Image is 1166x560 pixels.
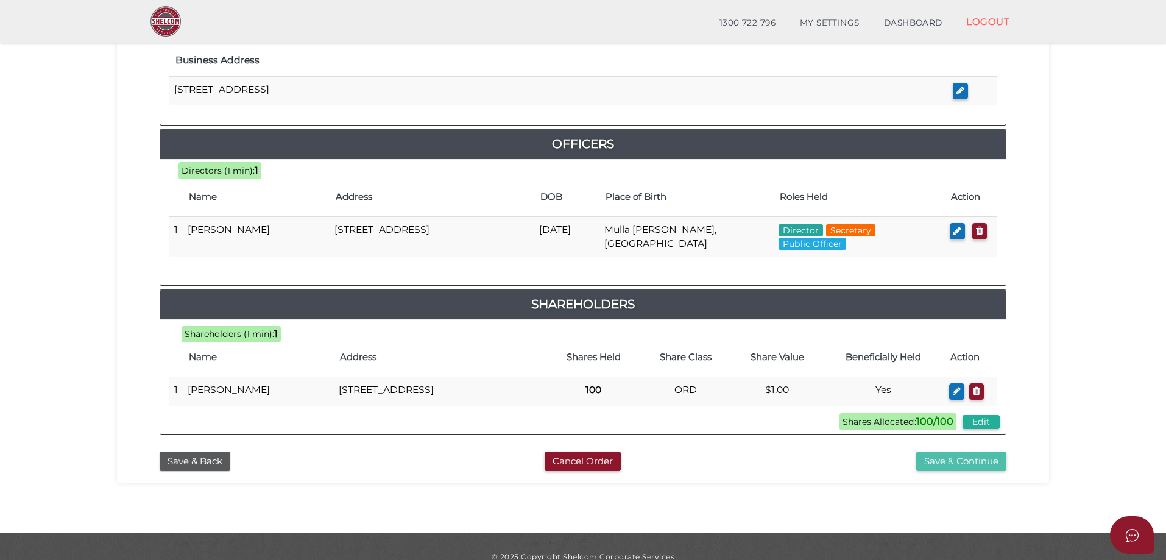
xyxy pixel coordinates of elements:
[738,352,817,363] h4: Share Value
[916,452,1006,472] button: Save & Continue
[829,352,938,363] h4: Beneficially Held
[779,238,846,250] span: Public Officer
[169,377,183,406] td: 1
[183,217,330,257] td: [PERSON_NAME]
[954,9,1022,34] a: LOGOUT
[534,217,599,257] td: [DATE]
[545,452,621,472] button: Cancel Order
[826,224,875,236] span: Secretary
[255,165,258,176] b: 1
[340,352,541,363] h4: Address
[334,377,547,406] td: [STREET_ADDRESS]
[169,77,948,105] td: [STREET_ADDRESS]
[540,192,593,202] h4: DOB
[779,224,823,236] span: Director
[585,384,601,395] b: 100
[963,415,1000,429] button: Edit
[160,134,1006,154] a: Officers
[732,377,823,406] td: $1.00
[182,165,255,176] span: Directors (1 min):
[169,217,183,257] td: 1
[160,294,1006,314] a: Shareholders
[189,192,323,202] h4: Name
[274,328,278,339] b: 1
[916,416,953,427] b: 100/100
[189,352,328,363] h4: Name
[640,377,731,406] td: ORD
[553,352,634,363] h4: Shares Held
[336,192,528,202] h4: Address
[788,11,872,35] a: MY SETTINGS
[839,413,956,430] span: Shares Allocated:
[160,452,230,472] button: Save & Back
[823,377,944,406] td: Yes
[169,44,948,77] th: Business Address
[707,11,788,35] a: 1300 722 796
[183,377,334,406] td: [PERSON_NAME]
[950,352,991,363] h4: Action
[780,192,939,202] h4: Roles Held
[606,192,768,202] h4: Place of Birth
[646,352,725,363] h4: Share Class
[951,192,991,202] h4: Action
[599,217,774,257] td: Mulla [PERSON_NAME], [GEOGRAPHIC_DATA]
[872,11,955,35] a: DASHBOARD
[330,217,534,257] td: [STREET_ADDRESS]
[1110,516,1154,554] button: Open asap
[185,328,274,339] span: Shareholders (1 min):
